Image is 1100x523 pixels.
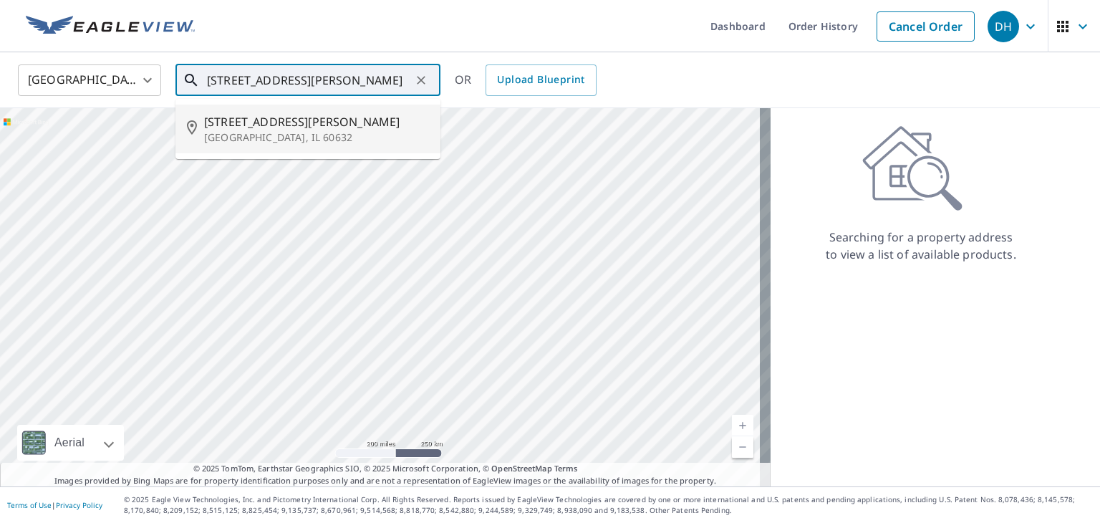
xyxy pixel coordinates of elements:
[455,64,597,96] div: OR
[204,130,429,145] p: [GEOGRAPHIC_DATA], IL 60632
[17,425,124,461] div: Aerial
[7,500,52,510] a: Terms of Use
[877,11,975,42] a: Cancel Order
[732,436,753,458] a: Current Level 5, Zoom Out
[497,71,584,89] span: Upload Blueprint
[56,500,102,510] a: Privacy Policy
[486,64,596,96] a: Upload Blueprint
[825,229,1017,263] p: Searching for a property address to view a list of available products.
[124,494,1093,516] p: © 2025 Eagle View Technologies, Inc. and Pictometry International Corp. All Rights Reserved. Repo...
[491,463,551,474] a: OpenStreetMap
[732,415,753,436] a: Current Level 5, Zoom In
[26,16,195,37] img: EV Logo
[988,11,1019,42] div: DH
[7,501,102,509] p: |
[554,463,578,474] a: Terms
[193,463,578,475] span: © 2025 TomTom, Earthstar Geographics SIO, © 2025 Microsoft Corporation, ©
[207,60,411,100] input: Search by address or latitude-longitude
[50,425,89,461] div: Aerial
[411,70,431,90] button: Clear
[204,113,429,130] span: [STREET_ADDRESS][PERSON_NAME]
[18,60,161,100] div: [GEOGRAPHIC_DATA]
